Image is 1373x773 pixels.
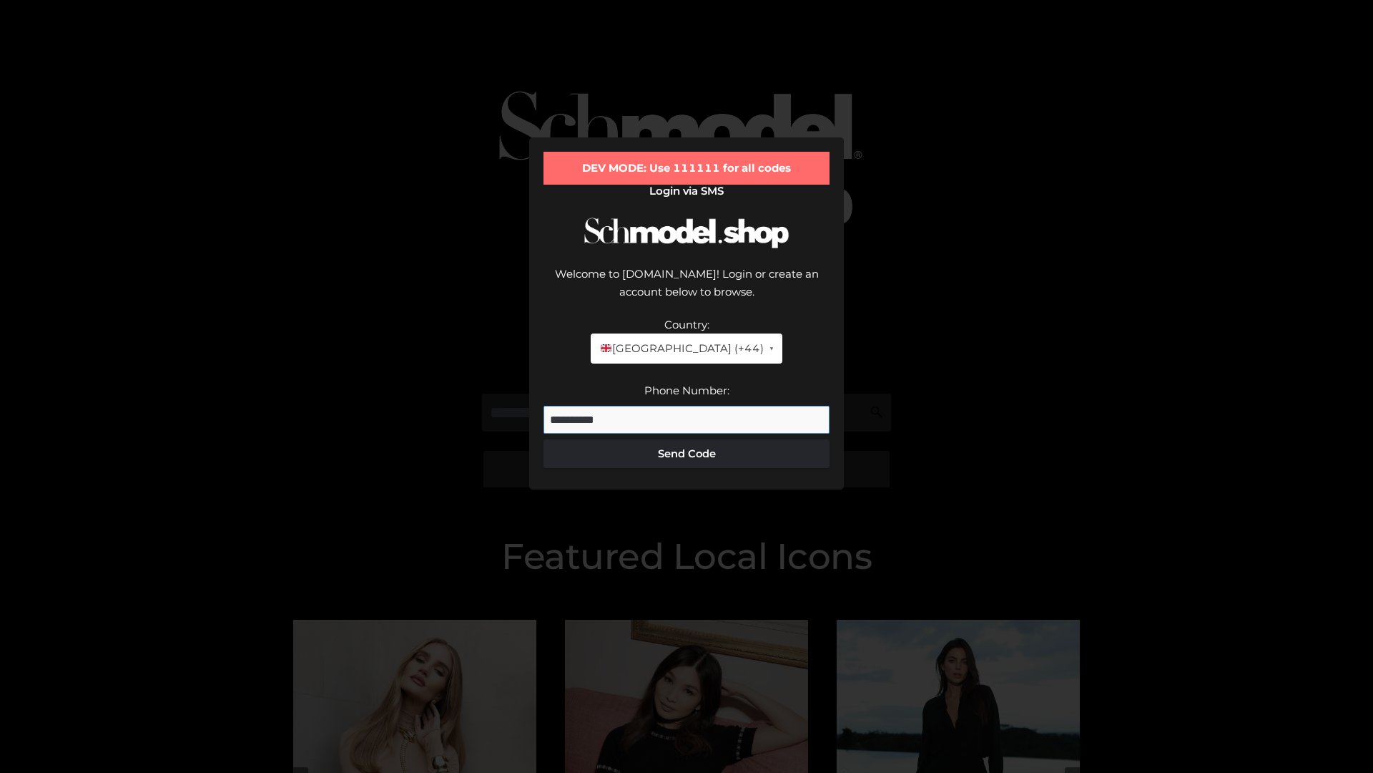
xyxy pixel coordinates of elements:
[644,384,729,397] label: Phone Number:
[543,185,830,198] h2: Login via SMS
[543,439,830,468] button: Send Code
[601,343,611,354] img: 🇬🇧
[599,339,763,358] span: [GEOGRAPHIC_DATA] (+44)
[543,265,830,316] div: Welcome to [DOMAIN_NAME]! Login or create an account below to browse.
[543,152,830,185] div: DEV MODE: Use 111111 for all codes
[664,318,709,331] label: Country:
[579,205,794,261] img: Schmodel Logo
